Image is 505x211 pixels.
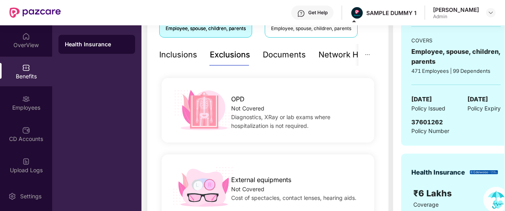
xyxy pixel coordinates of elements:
div: SAMPLE DUMMY 1 [366,9,416,17]
span: Policy Issued [411,104,445,113]
img: svg+xml;base64,PHN2ZyBpZD0iRW1wbG95ZWVzIiB4bWxucz0iaHR0cDovL3d3dy53My5vcmcvMjAwMC9zdmciIHdpZHRoPS... [22,95,30,103]
span: Policy Expiry [467,104,501,113]
span: Diagnostics, XRay or lab exams where hospitalization is not required. [231,114,330,129]
img: svg+xml;base64,PHN2ZyBpZD0iRHJvcGRvd24tMzJ4MzIiIHhtbG5zPSJodHRwOi8vd3d3LnczLm9yZy8yMDAwL3N2ZyIgd2... [488,10,494,16]
div: Settings [18,192,44,200]
span: ₹6 Lakhs [413,188,454,198]
div: Documents [263,49,306,61]
div: Network Hospitals [318,49,388,61]
div: Admin [433,13,479,20]
div: Employee, spouse, children, parents [166,25,246,32]
span: Cost of spectacles, contact lenses, hearing aids. [231,194,356,201]
span: [DATE] [467,95,488,104]
div: Get Help [308,10,328,16]
span: Policy Number [411,127,449,134]
img: icon [171,164,236,209]
span: External equipments [231,175,291,185]
button: ellipsis [358,44,377,66]
img: insurerLogo [470,170,498,175]
span: OPD [231,94,245,104]
div: Not Covered [231,185,364,194]
img: New Pazcare Logo [9,8,61,18]
img: svg+xml;base64,PHN2ZyBpZD0iVXBsb2FkX0xvZ3MiIGRhdGEtbmFtZT0iVXBsb2FkIExvZ3MiIHhtbG5zPSJodHRwOi8vd3... [22,158,30,165]
img: svg+xml;base64,PHN2ZyBpZD0iQ0RfQWNjb3VudHMiIGRhdGEtbmFtZT0iQ0QgQWNjb3VudHMiIHhtbG5zPSJodHRwOi8vd3... [22,126,30,134]
span: ellipsis [365,52,370,57]
img: Pazcare_Alternative_logo-01-01.png [351,7,363,19]
img: icon [171,88,236,133]
div: [PERSON_NAME] [433,6,479,13]
div: Exclusions [210,49,250,61]
span: [DATE] [411,95,432,104]
div: Inclusions [159,49,197,61]
span: 37601262 [411,118,443,126]
img: svg+xml;base64,PHN2ZyBpZD0iQmVuZWZpdHMiIHhtbG5zPSJodHRwOi8vd3d3LnczLm9yZy8yMDAwL3N2ZyIgd2lkdGg9Ij... [22,64,30,72]
div: Employee, spouse, children, parents [411,47,501,67]
div: COVERS [411,36,501,44]
span: Coverage [413,201,439,208]
img: svg+xml;base64,PHN2ZyBpZD0iSGVscC0zMngzMiIgeG1sbnM9Imh0dHA6Ly93d3cudzMub3JnLzIwMDAvc3ZnIiB3aWR0aD... [297,10,305,17]
img: svg+xml;base64,PHN2ZyBpZD0iU2V0dGluZy0yMHgyMCIgeG1sbnM9Imh0dHA6Ly93d3cudzMub3JnLzIwMDAvc3ZnIiB3aW... [8,192,16,200]
div: Health Insurance [411,167,465,177]
div: 471 Employees | 99 Dependents [411,67,501,75]
img: svg+xml;base64,PHN2ZyBpZD0iSG9tZSIgeG1sbnM9Imh0dHA6Ly93d3cudzMub3JnLzIwMDAvc3ZnIiB3aWR0aD0iMjAiIG... [22,32,30,40]
div: Employee, spouse, children, parents [271,25,351,32]
div: Not Covered [231,104,364,113]
div: Health Insurance [65,40,129,48]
